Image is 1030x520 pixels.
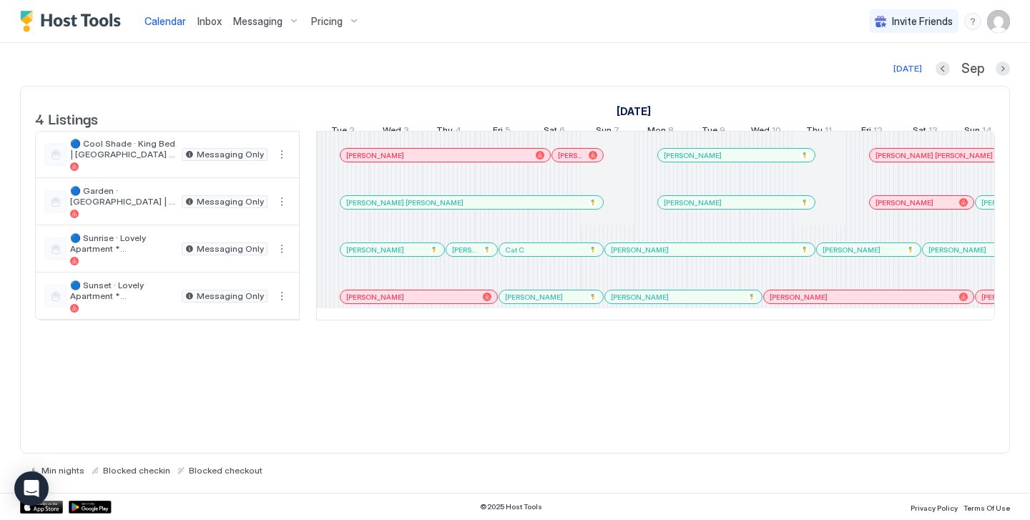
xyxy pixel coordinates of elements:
[875,151,993,160] span: [PERSON_NAME] [PERSON_NAME]
[963,504,1010,512] span: Terms Of Use
[480,502,542,511] span: © 2025 Host Tools
[383,124,401,139] span: Wed
[35,107,98,129] span: 4 Listings
[273,146,290,163] button: More options
[331,124,347,139] span: Tue
[875,198,933,207] span: [PERSON_NAME]
[751,124,770,139] span: Wed
[14,471,49,506] div: Open Intercom Messenger
[982,124,992,139] span: 14
[452,245,477,255] span: [PERSON_NAME]
[197,14,222,29] a: Inbox
[540,122,569,142] a: September 6, 2025
[858,122,886,142] a: September 12, 2025
[823,245,881,255] span: [PERSON_NAME]
[961,61,984,77] span: Sep
[41,465,84,476] span: Min nights
[70,232,176,254] span: 🔵 Sunrise · Lovely Apartment *[GEOGRAPHIC_DATA] Best Locations *Sunrise
[70,185,176,207] span: 🔵 Garden · [GEOGRAPHIC_DATA] | [GEOGRAPHIC_DATA] *Best Downtown Locations (4)
[559,124,565,139] span: 6
[664,151,722,160] span: [PERSON_NAME]
[911,504,958,512] span: Privacy Policy
[505,124,511,139] span: 5
[613,101,654,122] a: September 2, 2025
[197,15,222,27] span: Inbox
[928,245,986,255] span: [PERSON_NAME]
[909,122,941,142] a: September 13, 2025
[806,124,823,139] span: Thu
[346,151,404,160] span: [PERSON_NAME]
[346,198,463,207] span: [PERSON_NAME] [PERSON_NAME]
[328,122,358,142] a: September 2, 2025
[273,288,290,305] button: More options
[379,122,413,142] a: September 3, 2025
[913,124,926,139] span: Sat
[963,499,1010,514] a: Terms Of Use
[698,122,729,142] a: September 9, 2025
[273,240,290,257] button: More options
[403,124,409,139] span: 3
[544,124,557,139] span: Sat
[911,499,958,514] a: Privacy Policy
[70,138,176,160] span: 🔵 Cool Shade · King Bed | [GEOGRAPHIC_DATA] *Best Downtown Locations *Cool
[70,280,176,301] span: 🔵 Sunset · Lovely Apartment *[GEOGRAPHIC_DATA] Best Locations *Sunset
[144,14,186,29] a: Calendar
[273,288,290,305] div: menu
[873,124,883,139] span: 12
[825,124,832,139] span: 11
[273,193,290,210] button: More options
[489,122,514,142] a: September 5, 2025
[803,122,835,142] a: September 11, 2025
[349,124,355,139] span: 2
[861,124,871,139] span: Fri
[611,293,669,302] span: [PERSON_NAME]
[720,124,725,139] span: 9
[233,15,283,28] span: Messaging
[433,122,465,142] a: September 4, 2025
[144,15,186,27] span: Calendar
[996,62,1010,76] button: Next month
[936,62,950,76] button: Previous month
[893,62,922,75] div: [DATE]
[892,15,953,28] span: Invite Friends
[189,465,263,476] span: Blocked checkout
[273,240,290,257] div: menu
[987,10,1010,33] div: User profile
[668,124,674,139] span: 8
[558,151,583,160] span: [PERSON_NAME]
[505,293,563,302] span: [PERSON_NAME]
[311,15,343,28] span: Pricing
[747,122,785,142] a: September 10, 2025
[273,193,290,210] div: menu
[664,198,722,207] span: [PERSON_NAME]
[596,124,612,139] span: Sun
[592,122,623,142] a: September 7, 2025
[69,501,112,514] a: Google Play Store
[891,60,924,77] button: [DATE]
[614,124,619,139] span: 7
[647,124,666,139] span: Mon
[770,293,828,302] span: [PERSON_NAME]
[346,245,404,255] span: [PERSON_NAME]
[346,293,404,302] span: [PERSON_NAME]
[455,124,461,139] span: 4
[964,124,980,139] span: Sun
[644,122,677,142] a: September 8, 2025
[961,122,996,142] a: September 14, 2025
[964,13,981,30] div: menu
[702,124,717,139] span: Tue
[436,124,453,139] span: Thu
[493,124,503,139] span: Fri
[505,245,524,255] span: Cat C
[273,146,290,163] div: menu
[103,465,170,476] span: Blocked checkin
[611,245,669,255] span: [PERSON_NAME]
[928,124,938,139] span: 13
[20,501,63,514] a: App Store
[772,124,781,139] span: 10
[20,11,127,32] a: Host Tools Logo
